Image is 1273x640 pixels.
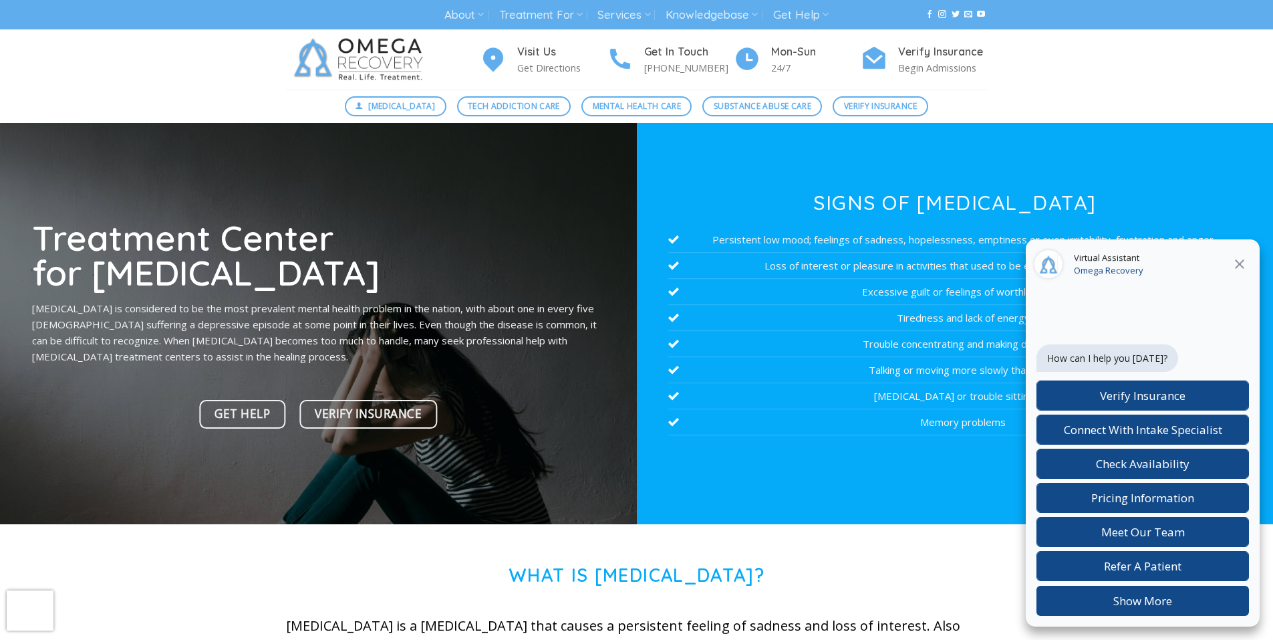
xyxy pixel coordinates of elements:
li: Memory problems [668,409,1241,435]
span: Verify Insurance [844,100,917,112]
h1: Treatment Center for [MEDICAL_DATA] [32,220,605,290]
a: Services [597,3,650,27]
a: Verify Insurance [833,96,928,116]
span: [MEDICAL_DATA] [368,100,435,112]
a: Get Help [200,400,286,429]
span: Mental Health Care [593,100,681,112]
p: 24/7 [771,60,861,76]
span: Substance Abuse Care [714,100,811,112]
a: Treatment For [499,3,583,27]
a: Mental Health Care [581,96,692,116]
a: Get In Touch [PHONE_NUMBER] [607,43,734,76]
p: Get Directions [517,60,607,76]
a: [MEDICAL_DATA] [345,96,446,116]
li: Tiredness and lack of energy [668,305,1241,331]
p: [PHONE_NUMBER] [644,60,734,76]
a: Follow on Twitter [952,10,960,19]
span: Verify Insurance [315,405,422,423]
h4: Get In Touch [644,43,734,61]
a: Follow on Instagram [938,10,946,19]
h4: Mon-Sun [771,43,861,61]
a: Tech Addiction Care [457,96,571,116]
a: Follow on YouTube [977,10,985,19]
a: About [444,3,484,27]
li: Loss of interest or pleasure in activities that used to be enjoyable; this can include sex [668,253,1241,279]
li: Talking or moving more slowly than usual [668,357,1241,383]
a: Visit Us Get Directions [480,43,607,76]
a: Follow on Facebook [926,10,934,19]
img: Omega Recovery [286,29,436,90]
a: Get Help [773,3,829,27]
a: Verify Insurance Begin Admissions [861,43,988,76]
h4: Visit Us [517,43,607,61]
li: Trouble concentrating and making decisions [668,331,1241,357]
h1: What is [MEDICAL_DATA]? [286,564,988,586]
p: Begin Admissions [898,60,988,76]
span: Get Help [215,405,270,423]
li: Persistent low mood; feelings of sadness, hopelessness, emptiness or even irritability, frustrati... [668,227,1241,253]
p: [MEDICAL_DATA] is considered to be the most prevalent mental health problem in the nation, with a... [32,300,605,364]
h3: Signs of [MEDICAL_DATA] [668,193,1241,213]
a: Verify Insurance [299,400,437,429]
h4: Verify Insurance [898,43,988,61]
a: Send us an email [964,10,972,19]
span: Tech Addiction Care [468,100,560,112]
li: Excessive guilt or feelings of worthlessness [668,279,1241,305]
li: [MEDICAL_DATA] or trouble sitting still [668,383,1241,409]
a: Knowledgebase [666,3,758,27]
a: Substance Abuse Care [702,96,822,116]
